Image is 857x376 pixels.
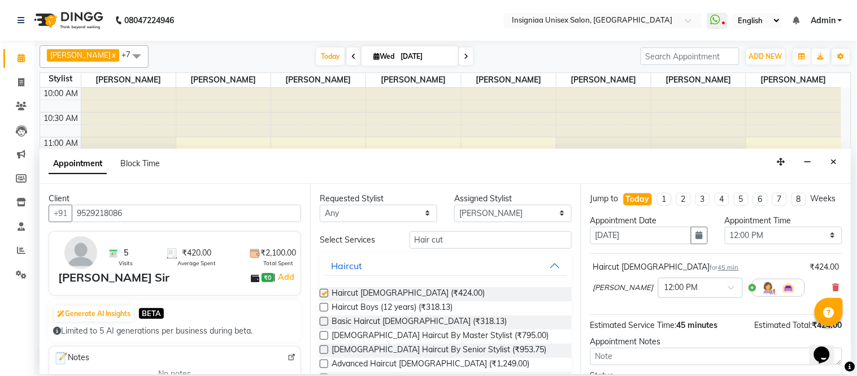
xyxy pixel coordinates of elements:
button: ADD NEW [746,49,785,64]
span: Total Spent [263,259,293,267]
span: ₹420.00 [182,247,211,259]
input: yyyy-mm-dd [590,227,691,244]
div: Stylist [40,73,81,85]
li: 8 [791,193,806,206]
li: 2 [676,193,691,206]
div: Appointment Notes [590,336,842,348]
div: 10:00 AM [42,88,81,100]
span: [PERSON_NAME] [271,73,366,87]
span: ₹0 [262,273,273,282]
div: Today [626,193,650,205]
span: [PERSON_NAME] [746,73,841,87]
div: Appointment Time [725,215,842,227]
button: Generate AI Insights [54,306,133,322]
span: [PERSON_NAME] [81,73,176,87]
input: Search Appointment [641,47,739,65]
div: Limited to 5 AI generations per business during beta. [53,325,297,337]
img: avatar [64,236,97,269]
span: | [274,270,296,284]
div: Requested Stylist [320,193,437,205]
input: Search by service name [410,231,572,249]
li: 1 [657,193,672,206]
span: Appointment [49,154,107,174]
span: [PERSON_NAME] [651,73,746,87]
span: Today [316,47,345,65]
span: Visits [119,259,133,267]
div: Haircut [DEMOGRAPHIC_DATA] [593,261,739,273]
div: [PERSON_NAME] Sir [58,269,169,286]
span: Block Time [120,158,160,168]
span: Basic Haircut [DEMOGRAPHIC_DATA] (₹318.13) [332,316,507,330]
div: Select Services [311,234,401,246]
img: Interior.png [782,281,795,295]
li: 4 [715,193,729,206]
span: Haircut [DEMOGRAPHIC_DATA] (₹424.00) [332,287,485,301]
span: Wed [371,52,397,60]
span: [PERSON_NAME] [462,73,556,87]
span: 45 min [718,263,739,271]
span: BETA [139,308,164,319]
span: [PERSON_NAME] [366,73,460,87]
input: 2025-09-03 [397,48,454,65]
div: Jump to [590,193,619,205]
span: Advanced Haircut [DEMOGRAPHIC_DATA] (₹1,249.00) [332,358,529,372]
div: Appointment Date [590,215,708,227]
li: 7 [772,193,787,206]
div: 10:30 AM [42,113,81,124]
span: Haircut Boys (12 years) (₹318.13) [332,301,453,316]
button: Close [826,153,842,171]
a: x [111,50,116,59]
button: Haircut [324,256,567,276]
span: [PERSON_NAME] [176,73,271,87]
span: [PERSON_NAME] [593,282,654,293]
span: ADD NEW [749,52,782,60]
span: ₹424.00 [812,320,842,330]
b: 08047224946 [124,5,174,36]
div: ₹424.00 [810,261,839,273]
div: Client [49,193,301,205]
span: [DEMOGRAPHIC_DATA] Haircut By Senior Stylist (₹953.75) [332,344,546,358]
button: +91 [49,205,72,222]
span: Notes [54,351,89,366]
img: logo [29,5,106,36]
img: Hairdresser.png [762,281,775,295]
span: +7 [121,50,139,59]
span: [DEMOGRAPHIC_DATA] Haircut By Master Stylist (₹795.00) [332,330,549,344]
span: [PERSON_NAME] [50,50,111,59]
li: 3 [695,193,710,206]
span: 45 minutes [677,320,718,330]
span: Estimated Service Time: [590,320,677,330]
span: ₹2,100.00 [260,247,296,259]
div: Assigned Stylist [454,193,572,205]
li: 5 [734,193,749,206]
span: 5 [124,247,128,259]
small: for [710,263,739,271]
span: Average Spent [177,259,216,267]
a: Add [276,270,296,284]
input: Search by Name/Mobile/Email/Code [72,205,301,222]
span: [PERSON_NAME] [556,73,651,87]
li: 6 [753,193,768,206]
iframe: chat widget [810,331,846,365]
div: Haircut [331,259,362,273]
div: 11:00 AM [42,137,81,149]
div: Weeks [811,193,836,205]
span: Estimated Total: [755,320,812,330]
span: Admin [811,15,836,27]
